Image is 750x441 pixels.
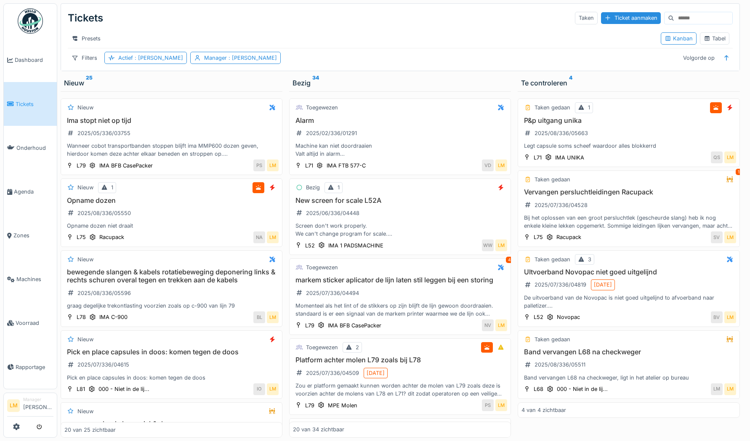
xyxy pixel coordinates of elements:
[588,104,590,112] div: 1
[16,144,53,152] span: Onderhoud
[367,369,385,377] div: [DATE]
[77,129,130,137] div: 2025/05/336/03755
[305,401,314,409] div: L79
[14,188,53,196] span: Agenda
[64,78,279,88] div: Nieuw
[521,406,566,414] div: 4 van 4 zichtbaar
[482,319,494,331] div: NV
[77,209,131,217] div: 2025/08/336/05550
[482,239,494,251] div: WW
[535,104,570,112] div: Taken gedaan
[77,407,93,415] div: Nieuw
[4,214,57,258] a: Zones
[99,313,128,321] div: IMA C-900
[267,311,279,323] div: LM
[111,183,113,191] div: 1
[64,426,116,434] div: 20 van 25 zichtbaar
[64,142,279,158] div: Wanneer cobot transportbanden stoppen blijft ima MMP600 dozen geven, hierdoor komen deze achter e...
[724,231,736,243] div: LM
[15,56,53,64] span: Dashboard
[575,12,598,24] div: Taken
[253,159,265,171] div: PS
[293,78,508,88] div: Bezig
[4,126,57,170] a: Onderhoud
[16,363,53,371] span: Rapportage
[64,302,279,310] div: graag degelijke trekontlasting voorzien zoals op c-900 van lijn 79
[77,361,129,369] div: 2025/07/336/04615
[4,258,57,301] a: Machines
[557,385,608,393] div: 000 - Niet in de lij...
[253,231,265,243] div: NA
[267,159,279,171] div: LM
[521,294,736,310] div: De uitvoerband van de Novopac is niet goed uitgelijnd to afvoerband naar palletizer. Hierdoor heb...
[306,183,320,191] div: Bezig
[521,348,736,356] h3: Band vervangen L68 na checkweger
[253,311,265,323] div: BL
[521,142,736,150] div: Legt capsule soms scheef waardoor alles blokkerrd
[77,104,93,112] div: Nieuw
[293,197,507,205] h3: New screen for scale L52A
[495,319,507,331] div: LM
[312,78,319,88] sup: 34
[7,399,20,412] li: LM
[535,335,570,343] div: Taken gedaan
[711,383,723,395] div: LM
[535,255,570,263] div: Taken gedaan
[306,129,357,137] div: 2025/02/336/01291
[521,188,736,196] h3: Vervangen persluchtleidingen Racupack
[68,7,103,29] div: Tickets
[267,383,279,395] div: LM
[4,345,57,389] a: Rapportage
[267,231,279,243] div: LM
[521,78,736,88] div: Te controleren
[521,374,736,382] div: Band vervangen L68 na checkweger, ligt in het atelier op bureau
[77,335,93,343] div: Nieuw
[306,209,359,217] div: 2025/06/336/04448
[293,276,507,284] h3: markem sticker aplicator de lijn laten stil leggen bij een storing
[293,302,507,318] div: Momenteel als het lint of de stikkers op zijn blijft de lijn gewoon doordraaien. standaard is er ...
[594,281,612,289] div: [DATE]
[133,55,183,61] span: : [PERSON_NAME]
[521,268,736,276] h3: UItvoerband Novopac niet goed uitgelijnd
[306,263,338,271] div: Toegewezen
[724,383,736,395] div: LM
[68,32,104,45] div: Presets
[328,242,383,250] div: IMA 1 PADSMACHINE
[77,255,93,263] div: Nieuw
[18,8,43,34] img: Badge_color-CXgf-gQk.svg
[253,383,265,395] div: IO
[16,100,53,108] span: Tickets
[86,78,93,88] sup: 25
[99,162,153,170] div: IMA BFB CasePacker
[306,289,359,297] div: 2025/07/336/04494
[77,183,93,191] div: Nieuw
[711,311,723,323] div: BV
[68,52,101,64] div: Filters
[521,214,736,230] div: Bij het oplossen van een groot persluchtlek (gescheurde slang) heb ik nog enkele kleine lekken op...
[679,52,718,64] div: Volgorde op
[64,420,279,428] h3: vacuum unload clamp pick&place
[521,117,736,125] h3: P&p uitgang unika
[556,233,581,241] div: Racupack
[64,348,279,356] h3: Pick en place capsules in doos: komen tegen de doos
[724,311,736,323] div: LM
[535,201,588,209] div: 2025/07/336/04528
[77,313,86,321] div: L78
[711,231,723,243] div: SV
[555,154,584,162] div: IMA UNIKA
[495,159,507,171] div: LM
[306,369,359,377] div: 2025/07/336/04509
[482,159,494,171] div: VD
[534,233,543,241] div: L75
[495,239,507,251] div: LM
[495,399,507,411] div: LM
[665,35,693,43] div: Kanban
[227,55,277,61] span: : [PERSON_NAME]
[506,257,513,263] div: 4
[64,222,279,230] div: Opname dozen niet draait
[305,162,313,170] div: L71
[64,374,279,382] div: Pick en place capsules in doos: komen tegen de doos
[535,175,570,183] div: Taken gedaan
[293,382,507,398] div: Zou er platform gemaakt kunnen worden achter de molen van L79 zoals deze is voorzien achter de mo...
[305,321,314,329] div: L79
